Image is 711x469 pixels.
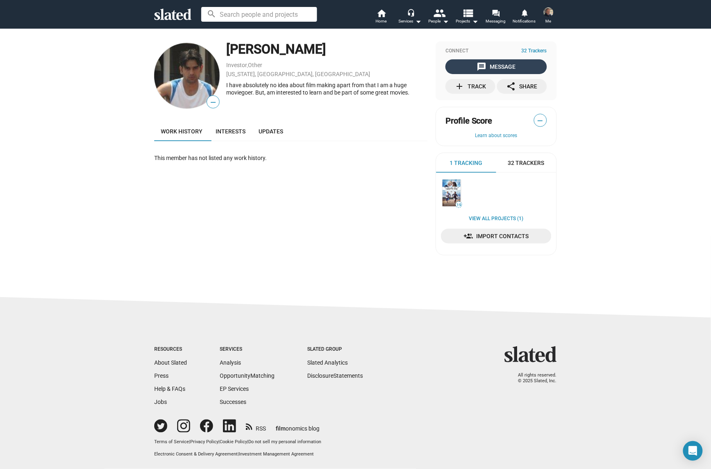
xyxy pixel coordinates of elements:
a: About Slated [154,359,187,366]
div: Services [220,346,274,353]
mat-icon: people [434,7,445,19]
button: Track [445,79,495,94]
span: Messaging [486,16,506,26]
mat-icon: message [477,62,487,72]
a: Other [248,62,262,68]
span: Interests [216,128,245,135]
span: 32 Trackers [508,159,544,167]
span: Projects [456,16,479,26]
a: 1 Mile to You [441,178,462,208]
a: Notifications [510,8,539,26]
a: [US_STATE], [GEOGRAPHIC_DATA], [GEOGRAPHIC_DATA] [226,71,370,77]
div: People [428,16,449,26]
a: OpportunityMatching [220,372,274,379]
mat-icon: arrow_drop_down [413,16,423,26]
span: Work history [161,128,202,135]
span: | [238,451,239,457]
img: Normann Pokorny [544,7,553,17]
a: Investor [226,62,247,68]
a: Press [154,372,169,379]
div: Open Intercom Messenger [683,441,703,461]
mat-icon: home [376,8,386,18]
div: Connect [445,48,547,54]
span: — [534,115,547,126]
a: Import Contacts [441,229,551,244]
button: People [424,8,453,26]
div: Share [506,79,538,94]
mat-icon: notifications [520,9,528,16]
span: film [276,425,286,432]
span: Profile Score [445,115,493,126]
span: 1 Tracking [450,159,483,167]
mat-icon: forum [492,9,500,17]
button: Do not sell my personal information [248,439,321,445]
a: Slated Analytics [307,359,348,366]
span: , [247,63,248,68]
a: filmonomics blog [276,418,319,433]
img: 1 Mile to You [443,180,461,206]
span: | [189,439,190,444]
a: Terms of Service [154,439,189,444]
mat-icon: arrow_drop_down [470,16,480,26]
div: Slated Group [307,346,363,353]
a: Interests [209,122,252,141]
a: RSS [246,420,266,433]
span: — [207,97,219,108]
a: Cookie Policy [220,439,247,444]
span: 32 Trackers [522,48,547,54]
a: Jobs [154,399,167,405]
div: This member has not listed any work history. [154,154,427,162]
mat-icon: headset_mic [407,9,414,16]
button: Normann PokornyMe [539,6,558,27]
mat-icon: view_list [462,7,474,19]
a: DisclosureStatements [307,372,363,379]
span: | [247,439,248,444]
div: [PERSON_NAME] [226,41,427,58]
mat-icon: share [506,81,516,91]
input: Search people and projects [201,7,317,22]
a: Work history [154,122,209,141]
div: Services [398,16,421,26]
a: Updates [252,122,290,141]
div: Track [455,79,486,94]
a: Investment Management Agreement [239,451,314,457]
a: Home [367,8,396,26]
span: Notifications [513,16,536,26]
button: Share [497,79,547,94]
div: Resources [154,346,187,353]
img: babu dahal [154,43,220,108]
button: Services [396,8,424,26]
span: Import Contacts [448,229,545,244]
span: Me [546,16,551,26]
a: Messaging [482,8,510,26]
button: Learn about scores [445,133,547,139]
div: I have absolutely no idea about film making apart from that I am a huge moviegoer. But, am intere... [226,81,427,97]
span: 19 [456,203,462,207]
mat-icon: arrow_drop_down [441,16,450,26]
a: Help & FAQs [154,386,185,392]
a: View all Projects (1) [469,216,524,222]
div: Message [477,59,516,74]
a: Analysis [220,359,241,366]
button: Message [445,59,547,74]
span: | [218,439,220,444]
span: Home [376,16,387,26]
a: Privacy Policy [190,439,218,444]
a: Successes [220,399,246,405]
span: Updates [259,128,283,135]
p: All rights reserved. © 2025 Slated, Inc. [510,372,557,384]
a: EP Services [220,386,249,392]
mat-icon: add [455,81,465,91]
a: Electronic Consent & Delivery Agreement [154,451,238,457]
button: Projects [453,8,482,26]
